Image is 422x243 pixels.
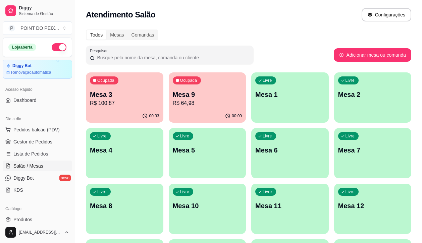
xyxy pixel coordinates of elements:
[19,5,69,11] span: Diggy
[8,25,15,32] span: P
[13,97,37,104] span: Dashboard
[8,44,36,51] div: Loja aberta
[338,201,408,210] p: Mesa 12
[255,90,325,99] p: Mesa 1
[346,133,355,139] p: Livre
[180,189,190,194] p: Livre
[169,128,246,178] button: LivreMesa 5
[86,128,163,178] button: LivreMesa 4
[13,126,60,133] span: Pedidos balcão (PDV)
[3,60,72,79] a: Diggy BotRenovaçãoautomática
[13,150,48,157] span: Lista de Pedidos
[180,133,190,139] p: Livre
[334,184,412,234] button: LivreMesa 12
[3,214,72,225] a: Produtos
[251,184,329,234] button: LivreMesa 11
[173,145,242,155] p: Mesa 5
[13,216,32,223] span: Produtos
[232,113,242,119] p: 00:09
[90,48,110,54] label: Pesquisar
[20,25,59,32] div: POINT DO PEIX ...
[86,184,163,234] button: LivreMesa 8
[338,90,408,99] p: Mesa 2
[169,72,246,123] button: OcupadaMesa 9R$ 64,9800:09
[3,3,72,19] a: DiggySistema de Gestão
[86,9,155,20] h2: Atendimento Salão
[13,175,34,181] span: Diggy Bot
[13,187,23,193] span: KDS
[12,63,32,68] article: Diggy Bot
[19,230,61,235] span: [EMAIL_ADDRESS][DOMAIN_NAME]
[362,8,411,21] button: Configurações
[149,113,159,119] p: 00:33
[251,72,329,123] button: LivreMesa 1
[3,95,72,106] a: Dashboard
[3,203,72,214] div: Catálogo
[3,136,72,147] a: Gestor de Pedidos
[180,78,197,83] p: Ocupada
[255,145,325,155] p: Mesa 6
[334,72,412,123] button: LivreMesa 2
[3,224,72,240] button: [EMAIL_ADDRESS][DOMAIN_NAME]
[90,145,159,155] p: Mesa 4
[3,185,72,195] a: KDS
[13,163,43,169] span: Salão / Mesas
[90,90,159,99] p: Mesa 3
[263,78,272,83] p: Livre
[95,54,250,61] input: Pesquisar
[3,124,72,135] button: Pedidos balcão (PDV)
[90,201,159,210] p: Mesa 8
[86,72,163,123] button: OcupadaMesa 3R$ 100,8700:33
[338,145,408,155] p: Mesa 7
[346,189,355,194] p: Livre
[11,70,51,75] article: Renovação automática
[3,173,72,183] a: Diggy Botnovo
[255,201,325,210] p: Mesa 11
[3,21,72,35] button: Select a team
[3,84,72,95] div: Acesso Rápido
[169,184,246,234] button: LivreMesa 10
[173,201,242,210] p: Mesa 10
[13,138,52,145] span: Gestor de Pedidos
[263,189,272,194] p: Livre
[19,11,69,16] span: Sistema de Gestão
[90,99,159,107] p: R$ 100,87
[97,189,107,194] p: Livre
[3,114,72,124] div: Dia a dia
[97,133,107,139] p: Livre
[251,128,329,178] button: LivreMesa 6
[334,128,412,178] button: LivreMesa 7
[52,43,66,51] button: Alterar Status
[334,48,411,62] button: Adicionar mesa ou comanda
[173,99,242,107] p: R$ 64,98
[87,30,106,40] div: Todos
[3,161,72,171] a: Salão / Mesas
[106,30,127,40] div: Mesas
[263,133,272,139] p: Livre
[173,90,242,99] p: Mesa 9
[3,148,72,159] a: Lista de Pedidos
[97,78,114,83] p: Ocupada
[346,78,355,83] p: Livre
[128,30,158,40] div: Comandas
